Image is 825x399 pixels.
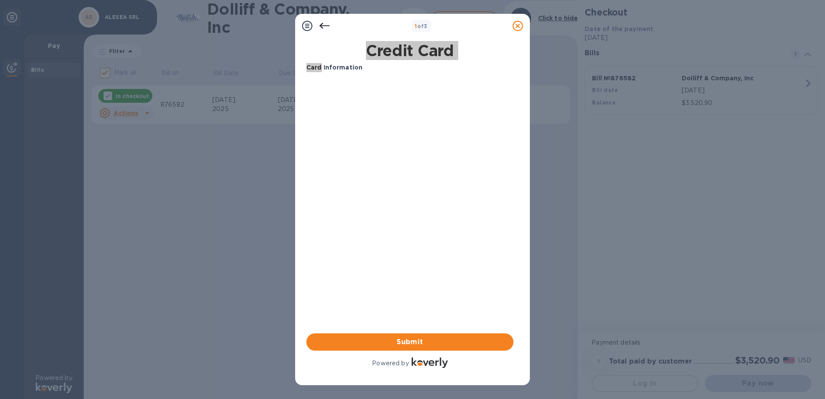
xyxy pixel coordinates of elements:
h1: Credit Card [303,41,517,60]
button: Submit [306,333,513,351]
p: Powered by [372,359,409,368]
b: of 3 [415,23,428,29]
span: 1 [415,23,417,29]
img: Logo [412,358,448,368]
iframe: Your browser does not support iframes [306,79,513,144]
span: Submit [313,337,507,347]
b: Card Information [306,64,362,71]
